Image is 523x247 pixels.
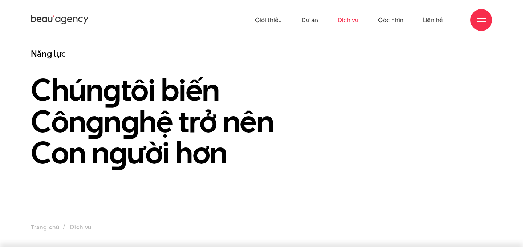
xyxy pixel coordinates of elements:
[86,100,104,143] en: g
[31,223,59,231] a: Trang chủ
[103,68,121,111] en: g
[121,100,139,143] en: g
[109,131,127,174] en: g
[31,48,295,60] h3: Năng lực
[31,74,295,169] h1: Chún tôi biến Côn n hệ trở nên Con n ười hơn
